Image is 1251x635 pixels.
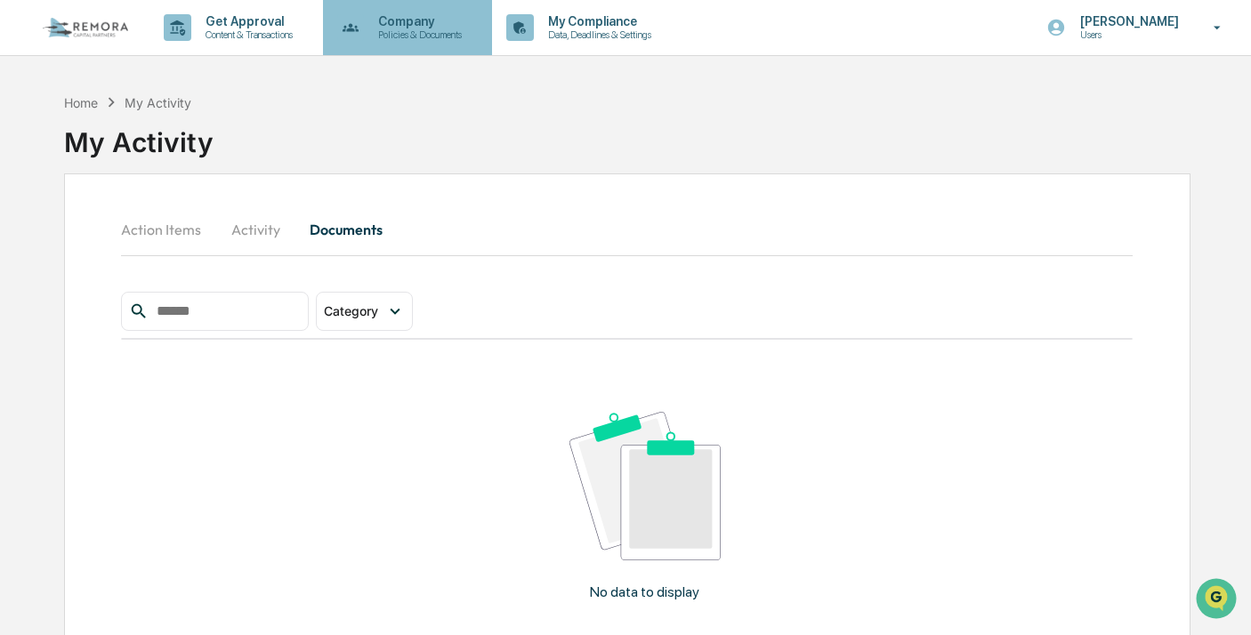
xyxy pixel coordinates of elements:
p: My Compliance [534,14,660,28]
div: My Activity [64,112,214,158]
p: How can we help? [18,37,324,66]
img: logo [43,18,128,37]
span: Data Lookup [36,258,112,276]
div: 🔎 [18,260,32,274]
div: Home [64,95,98,110]
span: Pylon [177,301,215,315]
p: No data to display [590,583,699,600]
div: secondary tabs example [121,208,1133,251]
div: 🗄️ [129,226,143,240]
p: Get Approval [191,14,302,28]
p: Users [1066,28,1188,41]
button: Activity [215,208,295,251]
button: Action Items [121,208,215,251]
span: Attestations [147,224,221,242]
a: 🗄️Attestations [122,217,228,249]
div: We're available if you need us! [61,154,225,168]
a: 🔎Data Lookup [11,251,119,283]
iframe: Open customer support [1194,576,1242,624]
a: Powered byPylon [125,301,215,315]
a: 🖐️Preclearance [11,217,122,249]
button: Documents [295,208,397,251]
p: Content & Transactions [191,28,302,41]
p: Data, Deadlines & Settings [534,28,660,41]
span: Preclearance [36,224,115,242]
button: Start new chat [303,141,324,163]
div: 🖐️ [18,226,32,240]
p: Company [364,14,471,28]
span: Category [324,303,378,318]
img: No data [569,412,722,559]
p: [PERSON_NAME] [1066,14,1188,28]
img: 1746055101610-c473b297-6a78-478c-a979-82029cc54cd1 [18,136,50,168]
div: My Activity [125,95,191,110]
div: Start new chat [61,136,292,154]
p: Policies & Documents [364,28,471,41]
